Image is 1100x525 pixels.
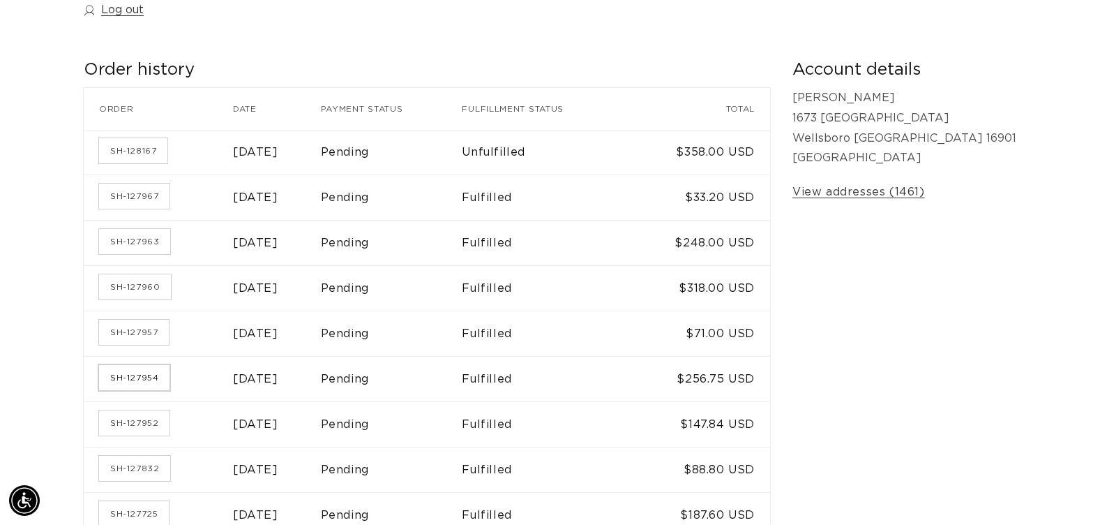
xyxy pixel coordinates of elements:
[233,419,278,430] time: [DATE]
[99,274,171,300] a: Order number SH-127960
[233,374,278,385] time: [DATE]
[632,220,770,265] td: $248.00 USD
[321,88,462,130] th: Payment status
[233,192,278,203] time: [DATE]
[321,401,462,447] td: Pending
[321,130,462,175] td: Pending
[632,130,770,175] td: $358.00 USD
[99,138,167,163] a: Order number SH-128167
[462,220,631,265] td: Fulfilled
[462,265,631,311] td: Fulfilled
[84,88,233,130] th: Order
[632,401,770,447] td: $147.84 USD
[233,464,278,475] time: [DATE]
[233,147,278,158] time: [DATE]
[462,311,631,356] td: Fulfilled
[632,356,770,401] td: $256.75 USD
[321,265,462,311] td: Pending
[233,237,278,249] time: [DATE]
[233,283,278,294] time: [DATE]
[462,447,631,492] td: Fulfilled
[792,182,925,202] a: View addresses (1461)
[462,130,631,175] td: Unfulfilled
[321,356,462,401] td: Pending
[99,320,169,345] a: Order number SH-127957
[462,401,631,447] td: Fulfilled
[632,447,770,492] td: $88.80 USD
[321,175,462,220] td: Pending
[632,175,770,220] td: $33.20 USD
[1030,458,1100,525] iframe: Chat Widget
[99,456,170,481] a: Order number SH-127832
[632,265,770,311] td: $318.00 USD
[99,365,169,390] a: Order number SH-127954
[321,447,462,492] td: Pending
[233,510,278,521] time: [DATE]
[9,485,40,516] div: Accessibility Menu
[792,88,1016,168] p: [PERSON_NAME] 1673 [GEOGRAPHIC_DATA] Wellsboro [GEOGRAPHIC_DATA] 16901 [GEOGRAPHIC_DATA]
[792,59,1016,81] h2: Account details
[632,88,770,130] th: Total
[99,229,170,254] a: Order number SH-127963
[233,328,278,339] time: [DATE]
[99,184,169,209] a: Order number SH-127967
[462,88,631,130] th: Fulfillment status
[462,175,631,220] td: Fulfilled
[233,88,321,130] th: Date
[632,311,770,356] td: $71.00 USD
[321,311,462,356] td: Pending
[84,59,770,81] h2: Order history
[321,220,462,265] td: Pending
[99,411,169,436] a: Order number SH-127952
[462,356,631,401] td: Fulfilled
